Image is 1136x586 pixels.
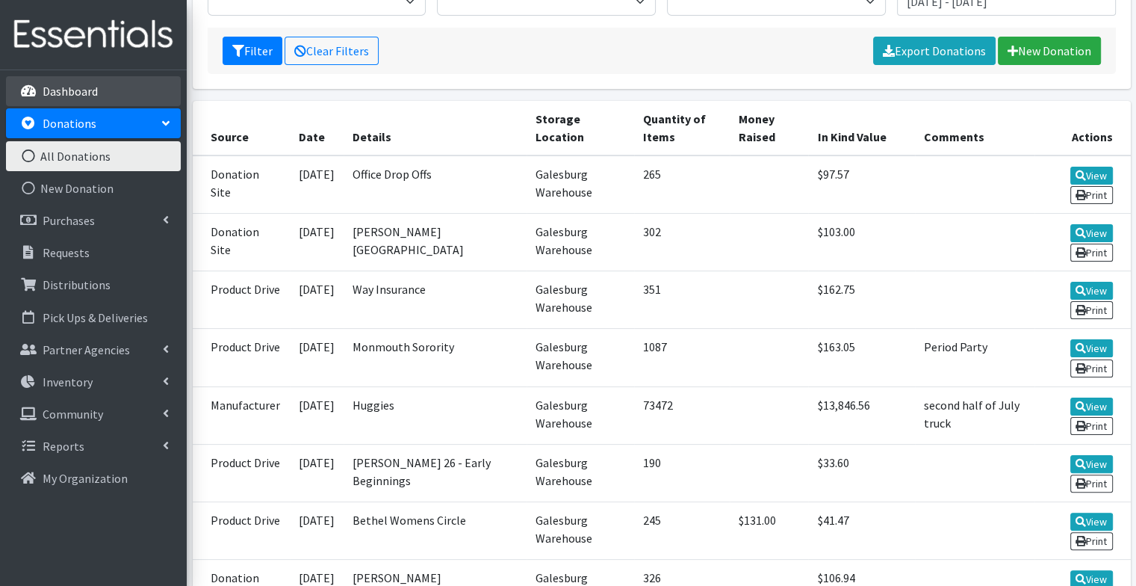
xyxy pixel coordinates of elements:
td: [PERSON_NAME] 26 - Early Beginnings [344,444,527,502]
td: Huggies [344,386,527,444]
td: 351 [634,271,730,329]
a: Requests [6,238,181,268]
td: Way Insurance [344,271,527,329]
td: Product Drive [193,329,290,386]
td: 1087 [634,329,730,386]
img: HumanEssentials [6,10,181,60]
th: Date [290,101,344,155]
a: View [1070,282,1113,300]
td: 73472 [634,386,730,444]
a: Print [1070,186,1113,204]
td: Product Drive [193,444,290,502]
td: [DATE] [290,213,344,271]
th: Money Raised [730,101,808,155]
a: Print [1070,532,1113,550]
a: Clear Filters [285,37,379,65]
td: [DATE] [290,444,344,502]
td: Galesburg Warehouse [527,444,634,502]
a: Pick Ups & Deliveries [6,303,181,333]
td: Galesburg Warehouse [527,213,634,271]
td: $103.00 [808,213,914,271]
th: Source [193,101,290,155]
td: $131.00 [730,502,808,559]
a: All Donations [6,141,181,171]
td: Period Party [915,329,1034,386]
th: Quantity of Items [634,101,730,155]
td: [DATE] [290,502,344,559]
a: View [1070,455,1113,473]
a: Dashboard [6,76,181,106]
td: Manufacturer [193,386,290,444]
a: View [1070,398,1113,416]
td: $162.75 [808,271,914,329]
td: Monmouth Sorority [344,329,527,386]
td: $13,846.56 [808,386,914,444]
td: 302 [634,213,730,271]
td: [DATE] [290,329,344,386]
a: View [1070,339,1113,357]
a: Community [6,399,181,429]
td: second half of July truck [915,386,1034,444]
td: 190 [634,444,730,502]
a: Print [1070,360,1113,377]
p: Distributions [43,277,111,292]
td: Donation Site [193,213,290,271]
a: Partner Agencies [6,335,181,365]
td: $97.57 [808,155,914,214]
p: Inventory [43,374,93,389]
a: View [1070,167,1113,185]
td: Product Drive [193,502,290,559]
th: Details [344,101,527,155]
p: Donations [43,116,96,131]
p: My Organization [43,471,128,486]
th: Actions [1034,101,1130,155]
p: Pick Ups & Deliveries [43,310,148,325]
th: In Kind Value [808,101,914,155]
a: View [1070,513,1113,531]
a: Print [1070,301,1113,319]
a: Export Donations [873,37,996,65]
td: Bethel Womens Circle [344,502,527,559]
th: Comments [915,101,1034,155]
a: Print [1070,244,1113,262]
p: Dashboard [43,84,98,99]
td: [DATE] [290,155,344,214]
td: Galesburg Warehouse [527,386,634,444]
a: Distributions [6,270,181,300]
a: Print [1070,417,1113,435]
a: Purchases [6,206,181,235]
td: [DATE] [290,271,344,329]
a: Print [1070,475,1113,493]
a: Donations [6,108,181,138]
td: 245 [634,502,730,559]
td: [DATE] [290,386,344,444]
td: Galesburg Warehouse [527,502,634,559]
a: View [1070,224,1113,242]
p: Partner Agencies [43,342,130,357]
td: [PERSON_NAME][GEOGRAPHIC_DATA] [344,213,527,271]
a: Inventory [6,367,181,397]
p: Community [43,407,103,422]
td: Office Drop Offs [344,155,527,214]
td: 265 [634,155,730,214]
td: Galesburg Warehouse [527,271,634,329]
p: Reports [43,439,84,454]
td: Product Drive [193,271,290,329]
a: New Donation [998,37,1101,65]
td: Donation Site [193,155,290,214]
a: New Donation [6,173,181,203]
td: $163.05 [808,329,914,386]
a: Reports [6,431,181,461]
td: Galesburg Warehouse [527,329,634,386]
th: Storage Location [527,101,634,155]
a: My Organization [6,463,181,493]
td: Galesburg Warehouse [527,155,634,214]
td: $41.47 [808,502,914,559]
p: Requests [43,245,90,260]
p: Purchases [43,213,95,228]
button: Filter [223,37,282,65]
td: $33.60 [808,444,914,502]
